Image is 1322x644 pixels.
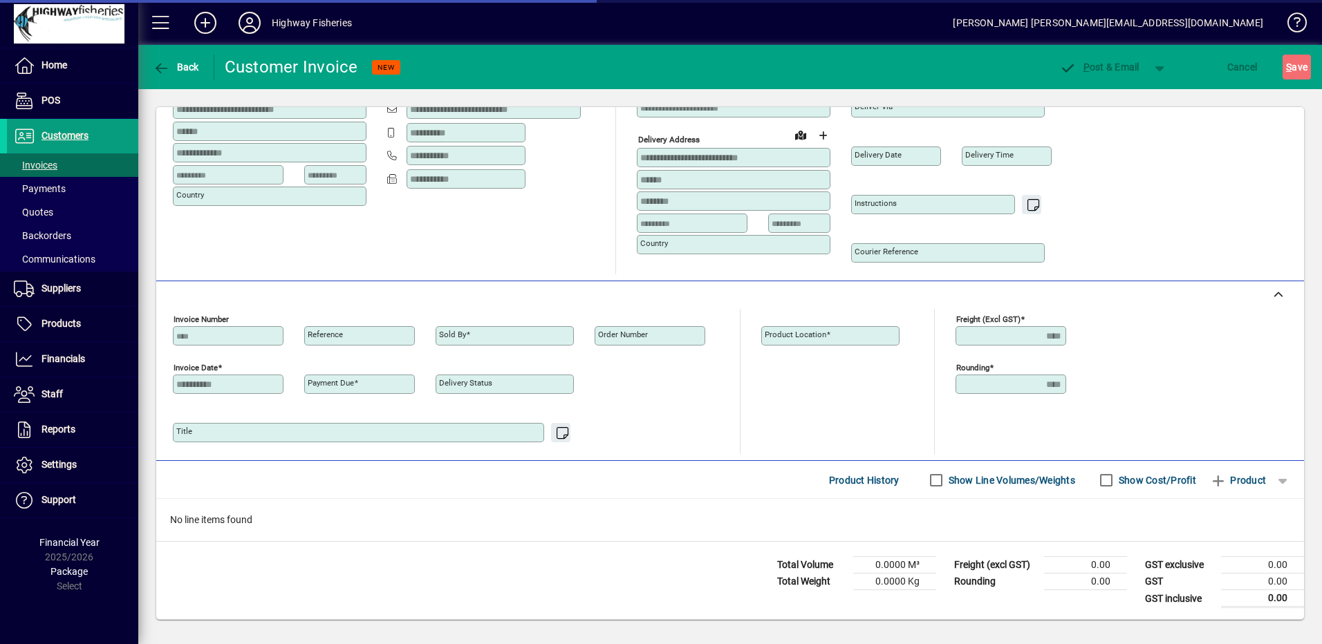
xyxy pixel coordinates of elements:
a: Quotes [7,200,138,224]
button: Add [183,10,227,35]
button: Product [1203,468,1273,493]
span: Back [153,61,199,73]
a: Financials [7,342,138,377]
span: Products [41,318,81,329]
td: Total Volume [770,557,853,574]
td: Freight (excl GST) [947,557,1044,574]
td: Total Weight [770,574,853,590]
div: Customer Invoice [225,56,358,78]
td: 0.00 [1221,574,1304,590]
td: 0.00 [1221,557,1304,574]
button: Back [149,55,203,79]
td: GST [1138,574,1221,590]
mat-label: Rounding [956,363,989,372]
mat-label: Country [176,190,204,200]
span: Product History [829,469,900,491]
button: Choose address [812,124,834,146]
td: 0.00 [1044,574,1127,590]
mat-label: Delivery date [855,150,902,160]
div: Highway Fisheries [272,12,352,34]
span: NEW [378,63,395,72]
mat-label: Instructions [855,198,897,208]
mat-label: Order number [598,330,648,339]
a: Backorders [7,224,138,247]
td: GST inclusive [1138,590,1221,607]
mat-label: Invoice number [174,314,229,324]
a: Settings [7,448,138,482]
mat-label: Delivery status [439,378,492,388]
span: Financials [41,353,85,364]
label: Show Cost/Profit [1116,473,1196,487]
span: Product [1210,469,1266,491]
span: Backorders [14,230,71,241]
td: 0.00 [1221,590,1304,607]
label: Show Line Volumes/Weights [946,473,1075,487]
mat-label: Courier Reference [855,247,918,256]
td: 0.00 [1044,557,1127,574]
a: Knowledge Base [1277,3,1305,48]
a: Support [7,483,138,518]
div: No line items found [156,499,1304,541]
span: Customers [41,130,89,141]
span: Quotes [14,207,53,218]
mat-label: Payment due [308,378,354,388]
span: P [1083,61,1090,73]
span: Settings [41,459,77,470]
span: Invoices [14,160,57,171]
span: Staff [41,388,63,399]
span: POS [41,95,60,106]
a: Invoices [7,153,138,177]
td: 0.0000 Kg [853,574,936,590]
span: Payments [14,183,66,194]
a: Home [7,48,138,83]
span: Financial Year [39,537,100,548]
a: Reports [7,413,138,447]
div: [PERSON_NAME] [PERSON_NAME][EMAIL_ADDRESS][DOMAIN_NAME] [953,12,1263,34]
button: Profile [227,10,272,35]
app-page-header-button: Back [138,55,214,79]
a: Communications [7,247,138,271]
td: GST exclusive [1138,557,1221,574]
a: POS [7,84,138,118]
span: Home [41,59,67,70]
span: Package [50,566,88,577]
mat-label: Freight (excl GST) [956,314,1021,324]
button: Product History [823,468,905,493]
span: ost & Email [1059,61,1139,73]
a: Products [7,307,138,341]
td: Rounding [947,574,1044,590]
span: S [1286,61,1292,73]
mat-label: Country [640,238,668,248]
mat-label: Delivery time [965,150,1014,160]
button: Post & Email [1052,55,1146,79]
mat-label: Product location [765,330,826,339]
span: ave [1286,56,1307,78]
span: Support [41,494,76,505]
span: Reports [41,424,75,435]
span: Communications [14,254,95,265]
mat-label: Invoice date [174,363,218,372]
mat-label: Sold by [439,330,466,339]
td: 0.0000 M³ [853,557,936,574]
span: Suppliers [41,283,81,294]
a: Suppliers [7,272,138,306]
a: Staff [7,377,138,412]
mat-label: Title [176,426,192,436]
a: View on map [790,124,812,146]
a: Payments [7,177,138,200]
button: Save [1283,55,1311,79]
mat-label: Reference [308,330,343,339]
